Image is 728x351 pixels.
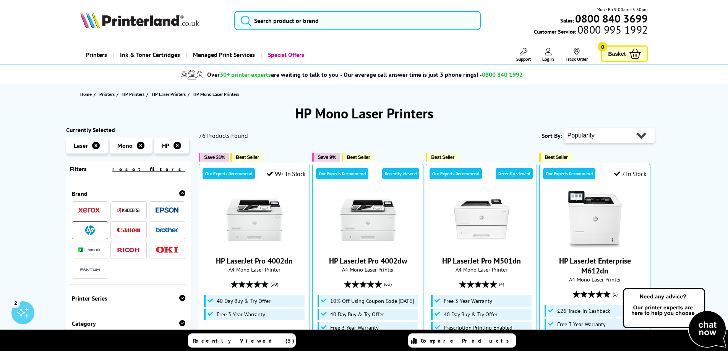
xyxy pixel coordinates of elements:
[534,26,648,35] span: Customer Service:
[186,45,261,65] a: Managed Print Services
[199,132,248,139] span: 76 Products Found
[542,56,554,62] span: Log In
[99,90,115,98] span: Printers
[204,154,225,160] span: Save 31%
[80,45,113,65] a: Printers
[430,168,482,179] div: Our Experts Recommend
[78,247,101,252] img: Lexmark
[117,142,133,149] span: Mono
[347,154,370,160] span: Best Seller
[516,48,531,62] a: Support
[329,256,407,266] a: HP LaserJet Pro 4002dw
[421,337,513,344] span: Compare Products
[318,154,336,160] span: Save 9%
[216,256,293,266] a: HP LaserJet Pro 4002dn
[431,154,454,160] span: Best Seller
[156,207,178,213] img: Epson
[78,245,101,255] a: Lexmark
[339,242,397,250] a: HP LaserJet Pro 4002dw
[72,294,186,302] div: Printer Series
[271,277,278,291] span: (30)
[576,26,648,33] span: 0800 995 1992
[516,56,531,62] span: Support
[444,298,492,304] span: Free 3 Year Warranty
[113,45,186,65] a: Ink & Toner Cartridges
[566,48,588,62] a: Track Order
[156,227,178,233] img: Brother
[408,333,516,348] a: Compare Products
[240,329,274,336] span: ex VAT @ 20%
[574,15,648,22] a: 0800 840 3699
[226,191,283,248] img: HP LaserJet Pro 4002dn
[557,321,606,327] span: Free 3 Year Warranty
[156,247,178,253] img: OKI
[557,308,610,314] span: £26 Trade-in Cashback
[66,104,662,122] h1: HP Mono Laser Printers
[230,153,263,162] button: Best Seller
[122,90,146,98] a: HP Printers
[74,142,88,149] span: Laser
[117,207,140,213] img: Kyocera
[80,11,225,30] a: Printerland Logo
[316,168,368,179] div: Our Experts Recommend
[213,328,238,338] span: £108.52
[117,205,140,215] a: Kyocera
[444,311,498,317] span: 40 Day Buy & Try Offer
[72,190,186,197] div: Brand
[234,11,481,30] input: Search product or brand
[152,90,186,98] span: HP Laser Printers
[156,205,178,215] a: Epson
[545,154,568,160] span: Best Seller
[267,170,306,178] div: 99+ In Stock
[199,153,229,162] button: Save 31%
[496,168,533,179] div: Recently viewed
[543,168,595,179] div: Our Experts Recommend
[226,242,283,250] a: HP LaserJet Pro 4002dn
[217,298,271,304] span: 40 Day Buy & Try Offer
[608,49,626,59] span: Basket
[316,266,419,273] span: A4 Mono Laser Printer
[78,265,101,274] img: Pantum
[80,11,199,28] img: Printerland Logo
[453,242,510,250] a: HP LaserJet Pro M501dn
[117,225,140,235] a: Canon
[312,153,340,162] button: Save 9%
[117,248,140,252] img: Ricoh
[236,154,259,160] span: Best Seller
[575,11,648,26] b: 0800 840 3699
[203,168,255,179] div: Our Experts Recommend
[11,299,20,307] div: 2
[66,126,191,134] div: Currently Selected
[384,277,392,291] span: (63)
[193,337,295,344] span: Recently Viewed (5)
[542,48,554,62] a: Log In
[482,71,523,78] span: 0800 840 1992
[444,325,512,331] span: Prescription Printing Enabled
[426,153,458,162] button: Best Seller
[597,6,648,13] span: Mon - Fri 9:00am - 5:30pm
[156,245,178,255] a: OKI
[220,71,271,78] span: 30+ printer experts
[382,168,419,179] div: Recently viewed
[78,207,101,213] img: Xerox
[442,256,521,266] a: HP LaserJet Pro M501dn
[430,266,533,273] span: A4 Mono Laser Printer
[70,165,87,173] span: Filters
[342,153,374,162] button: Best Seller
[453,191,510,248] img: HP LaserJet Pro M501dn
[330,325,379,331] span: Free 3 Year Warranty
[152,90,188,98] a: HP Laser Printers
[156,225,178,235] a: Brother
[217,311,265,317] span: Free 3 Year Warranty
[340,71,523,78] span: - Our average call answer time is just 3 phone rings! -
[330,298,414,304] span: 10% Off Using Coupon Code [DATE]
[85,225,95,235] img: HP
[207,71,339,78] span: Over are waiting to talk to you
[261,45,310,65] a: Special Offers
[539,153,572,162] button: Best Seller
[80,90,94,98] a: Home
[330,311,384,317] span: 40 Day Buy & Try Offer
[560,17,574,24] span: Sales:
[598,42,607,52] span: 0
